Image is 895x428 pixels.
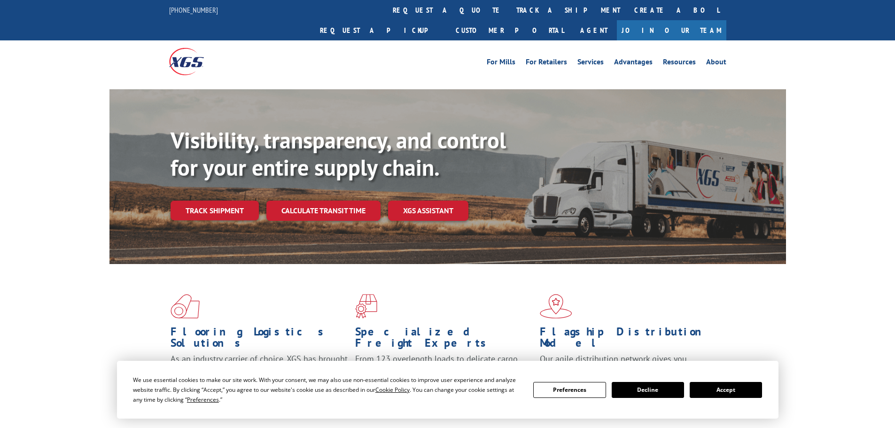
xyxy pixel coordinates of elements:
[690,382,762,398] button: Accept
[487,58,515,69] a: For Mills
[355,326,533,353] h1: Specialized Freight Experts
[663,58,696,69] a: Resources
[133,375,522,405] div: We use essential cookies to make our site work. With your consent, we may also use non-essential ...
[171,294,200,319] img: xgs-icon-total-supply-chain-intelligence-red
[375,386,410,394] span: Cookie Policy
[526,58,567,69] a: For Retailers
[617,20,726,40] a: Join Our Team
[533,382,606,398] button: Preferences
[388,201,468,221] a: XGS ASSISTANT
[355,353,533,395] p: From 123 overlength loads to delicate cargo, our experienced staff knows the best way to move you...
[355,294,377,319] img: xgs-icon-focused-on-flooring-red
[577,58,604,69] a: Services
[169,5,218,15] a: [PHONE_NUMBER]
[171,326,348,353] h1: Flooring Logistics Solutions
[540,353,713,375] span: Our agile distribution network gives you nationwide inventory management on demand.
[612,382,684,398] button: Decline
[117,361,778,419] div: Cookie Consent Prompt
[171,201,259,220] a: Track shipment
[540,326,717,353] h1: Flagship Distribution Model
[449,20,571,40] a: Customer Portal
[171,353,348,387] span: As an industry carrier of choice, XGS has brought innovation and dedication to flooring logistics...
[614,58,653,69] a: Advantages
[571,20,617,40] a: Agent
[187,396,219,404] span: Preferences
[706,58,726,69] a: About
[540,294,572,319] img: xgs-icon-flagship-distribution-model-red
[313,20,449,40] a: Request a pickup
[171,125,506,182] b: Visibility, transparency, and control for your entire supply chain.
[266,201,381,221] a: Calculate transit time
